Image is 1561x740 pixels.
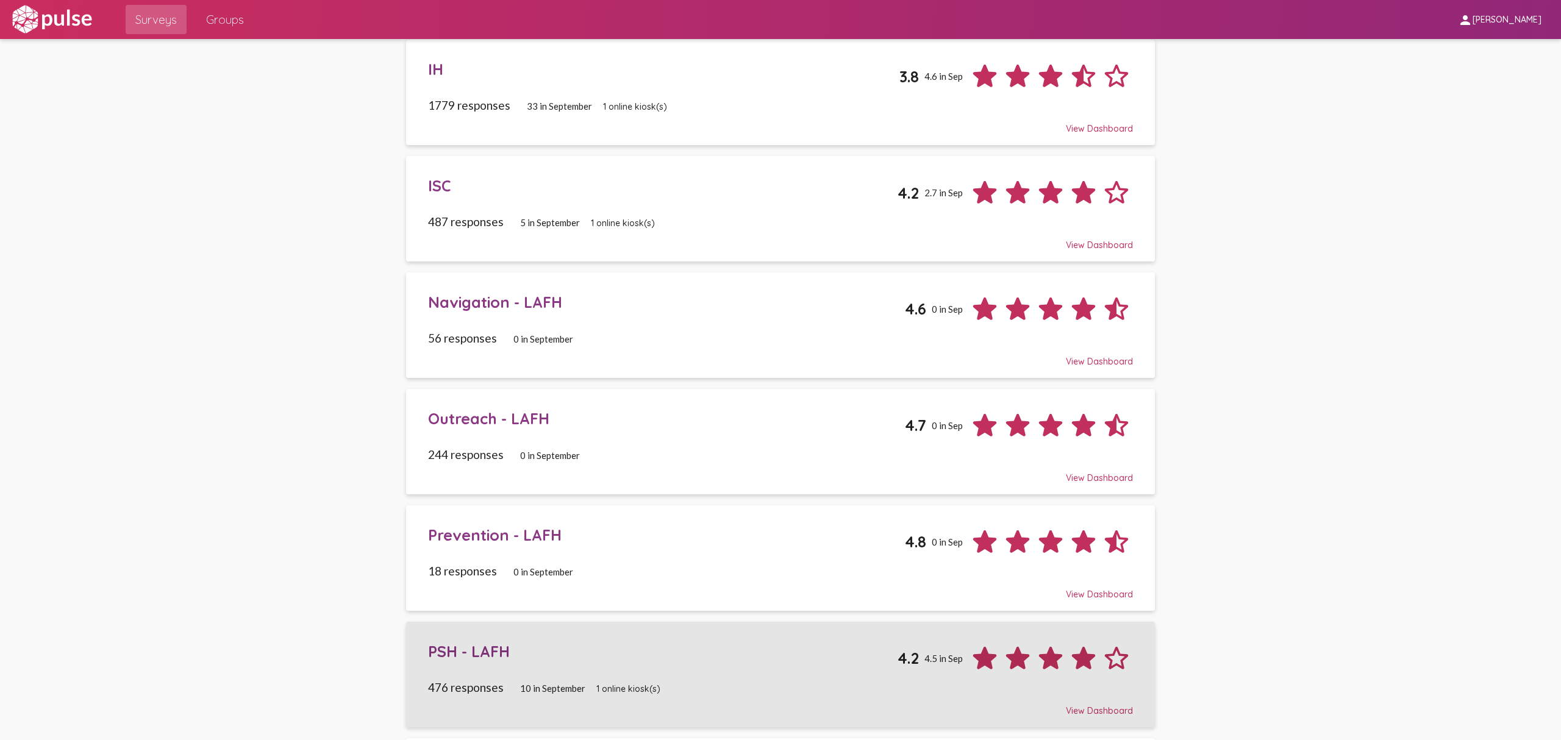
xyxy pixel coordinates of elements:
span: [PERSON_NAME] [1473,15,1541,26]
a: ISC4.22.7 in Sep487 responses5 in September1 online kiosk(s)View Dashboard [406,156,1155,261]
a: Surveys [126,5,187,34]
span: 487 responses [428,215,504,229]
span: 0 in September [520,450,580,461]
span: 4.7 [905,416,926,435]
div: Prevention - LAFH [428,525,905,544]
span: 33 in September [527,101,592,112]
div: PSH - LAFH [428,642,898,661]
div: View Dashboard [428,112,1133,134]
span: 4.2 [898,183,919,202]
mat-icon: person [1458,13,1473,27]
span: 3.8 [899,67,919,86]
span: 2.7 in Sep [924,187,963,198]
span: 1 online kiosk(s) [596,683,660,694]
div: View Dashboard [428,694,1133,716]
span: 0 in Sep [932,536,963,547]
span: 56 responses [428,331,497,345]
span: 4.2 [898,649,919,667]
span: 1779 responses [428,98,510,112]
span: Surveys [135,9,177,30]
span: Groups [206,9,244,30]
div: Outreach - LAFH [428,409,905,428]
div: ISC [428,176,898,195]
span: 18 responses [428,564,497,578]
a: Groups [196,5,254,34]
span: 476 responses [428,680,504,694]
span: 5 in September [520,217,580,228]
span: 10 in September [520,683,585,694]
img: white-logo.svg [10,4,94,35]
span: 0 in Sep [932,304,963,315]
a: PSH - LAFH4.24.5 in Sep476 responses10 in September1 online kiosk(s)View Dashboard [406,622,1155,727]
span: 244 responses [428,447,504,461]
span: 4.5 in Sep [924,653,963,664]
a: IH3.84.6 in Sep1779 responses33 in September1 online kiosk(s)View Dashboard [406,40,1155,145]
span: 0 in September [513,333,573,344]
span: 1 online kiosk(s) [591,218,655,229]
span: 0 in Sep [932,420,963,431]
a: Outreach - LAFH4.70 in Sep244 responses0 in SeptemberView Dashboard [406,389,1155,494]
a: Navigation - LAFH4.60 in Sep56 responses0 in SeptemberView Dashboard [406,272,1155,378]
div: View Dashboard [428,578,1133,600]
a: Prevention - LAFH4.80 in Sep18 responses0 in SeptemberView Dashboard [406,505,1155,611]
span: 4.6 in Sep [924,71,963,82]
span: 4.6 [905,299,926,318]
div: Navigation - LAFH [428,293,905,311]
div: IH [428,60,899,79]
span: 1 online kiosk(s) [603,101,667,112]
div: View Dashboard [428,461,1133,483]
span: 0 in September [513,566,573,577]
span: 4.8 [905,532,926,551]
button: [PERSON_NAME] [1448,8,1551,30]
div: View Dashboard [428,229,1133,251]
div: View Dashboard [428,345,1133,367]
